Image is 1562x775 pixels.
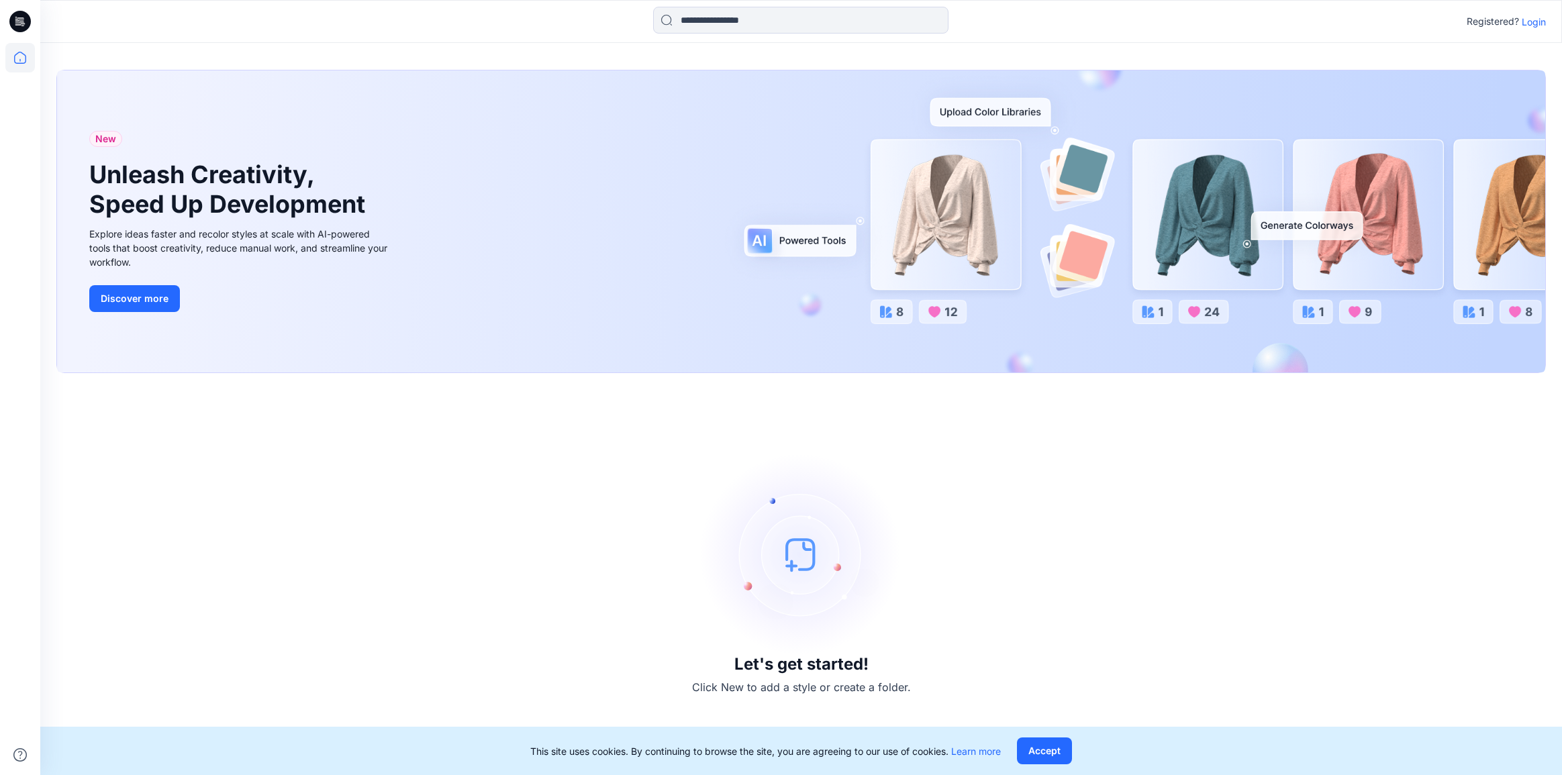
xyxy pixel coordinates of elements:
[95,131,116,147] span: New
[1017,737,1072,764] button: Accept
[89,285,391,312] a: Discover more
[89,160,371,218] h1: Unleash Creativity, Speed Up Development
[692,679,911,695] p: Click New to add a style or create a folder.
[951,745,1001,757] a: Learn more
[734,655,869,674] h3: Let's get started!
[530,744,1001,758] p: This site uses cookies. By continuing to browse the site, you are agreeing to our use of cookies.
[1467,13,1519,30] p: Registered?
[89,285,180,312] button: Discover more
[701,454,902,655] img: empty-state-image.svg
[89,227,391,269] div: Explore ideas faster and recolor styles at scale with AI-powered tools that boost creativity, red...
[1522,15,1546,29] p: Login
